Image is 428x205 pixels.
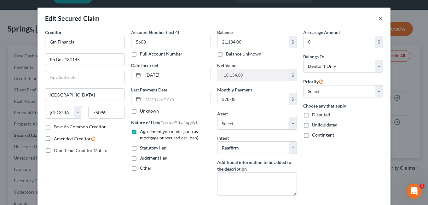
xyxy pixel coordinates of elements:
span: Contingent [312,132,334,138]
span: Omit from Creditor Matrix [54,148,107,153]
div: Edit Secured Claim [45,14,100,23]
input: MM/DD/YYYY [143,93,211,105]
label: Date Incurred [131,62,158,69]
label: Additional information to be added to the description [217,159,297,172]
input: 0.00 [217,93,289,105]
label: Account Number (last 4) [131,29,179,36]
span: Agreement you made (such as mortgage or secured car loan) [140,129,198,140]
label: Nature of Lien [131,119,197,126]
input: MM/DD/YYYY [143,69,211,81]
iframe: Intercom live chat [407,184,422,199]
input: 0.00 [217,36,289,48]
span: Statutory lien [140,145,166,150]
label: Choose any that apply [303,102,383,109]
input: Enter address... [45,54,124,66]
span: 1 [419,184,425,189]
span: Unliquidated [312,122,338,127]
button: × [379,15,383,22]
label: Intent [217,135,229,141]
span: Amended Creditor [54,136,91,141]
span: Belongs To [303,54,324,59]
span: Disputed [312,112,330,117]
div: $ [289,36,297,48]
div: $ [289,93,297,105]
input: Search creditor by name... [45,36,125,48]
label: Balance Unknown [226,51,261,57]
label: Arrearage Amount [303,29,340,36]
label: Full Account Number [140,51,182,57]
span: Judgment lien [140,155,167,161]
div: $ [375,36,383,48]
label: Monthly Payment [217,86,252,93]
span: Asset [217,111,228,116]
label: Net Value [217,62,236,69]
label: Unknown [140,108,159,114]
span: Creditor [45,30,62,35]
label: Balance [217,29,233,36]
input: 0.00 [304,36,375,48]
input: XXXX [131,36,211,48]
input: 0.00 [217,69,289,81]
input: Apt, Suite, etc... [45,71,124,83]
span: (Check all that apply) [159,120,197,125]
label: Last Payment Date [131,86,167,93]
div: $ [289,69,297,81]
span: Other [140,165,152,171]
label: Save As Common Creditor [54,124,106,130]
input: Enter city... [45,89,124,101]
label: Priority [303,78,324,85]
input: Enter zip... [88,106,125,119]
